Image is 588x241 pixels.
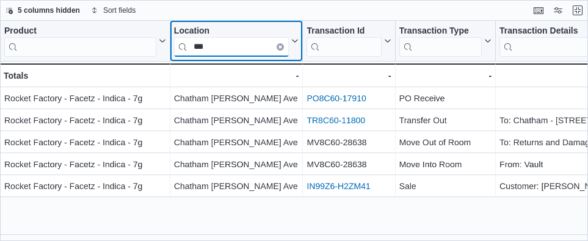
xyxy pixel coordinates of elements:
button: Display options [551,3,565,18]
div: Chatham [PERSON_NAME] Ave [174,91,299,106]
div: MV8C60-28638 [307,135,391,149]
div: - [399,68,492,83]
div: Move Into Room [399,157,492,171]
div: - [307,68,391,83]
div: Chatham [PERSON_NAME] Ave [174,179,299,193]
button: Transaction Id [307,26,391,57]
div: Product [4,26,156,37]
div: Rocket Factory - Facetz - Indica - 7g [4,179,166,193]
div: Chatham [PERSON_NAME] Ave [174,135,299,149]
div: Rocket Factory - Facetz - Indica - 7g [4,135,166,149]
div: Transaction Type [399,26,482,37]
button: Product [4,26,166,57]
span: 5 columns hidden [18,5,80,15]
button: Transaction Type [399,26,492,57]
button: Sort fields [86,3,140,18]
div: Chatham [PERSON_NAME] Ave [174,157,299,171]
div: Transaction Id [307,26,381,37]
div: Rocket Factory - Facetz - Indica - 7g [4,91,166,106]
div: Product [4,26,156,57]
div: Location [174,26,289,37]
button: 5 columns hidden [1,3,85,18]
div: Transaction Type [399,26,482,57]
div: Chatham [PERSON_NAME] Ave [174,113,299,128]
div: Sale [399,179,492,193]
a: TR8C60-11800 [307,115,365,125]
div: Rocket Factory - Facetz - Indica - 7g [4,157,166,171]
a: PO8C60-17910 [307,93,366,103]
a: IN99Z6-H2ZM41 [307,181,370,191]
div: Location [174,26,289,57]
div: MV8C60-28638 [307,157,391,171]
div: Move Out of Room [399,135,492,149]
button: Exit fullscreen [570,3,585,18]
button: Clear input [277,43,284,51]
button: Keyboard shortcuts [531,3,546,18]
span: Sort fields [103,5,136,15]
div: - [174,68,299,83]
div: Transaction Id URL [307,26,381,57]
button: LocationClear input [174,26,299,57]
div: Transfer Out [399,113,492,128]
div: PO Receive [399,91,492,106]
div: Rocket Factory - Facetz - Indica - 7g [4,113,166,128]
div: Totals [4,68,166,83]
